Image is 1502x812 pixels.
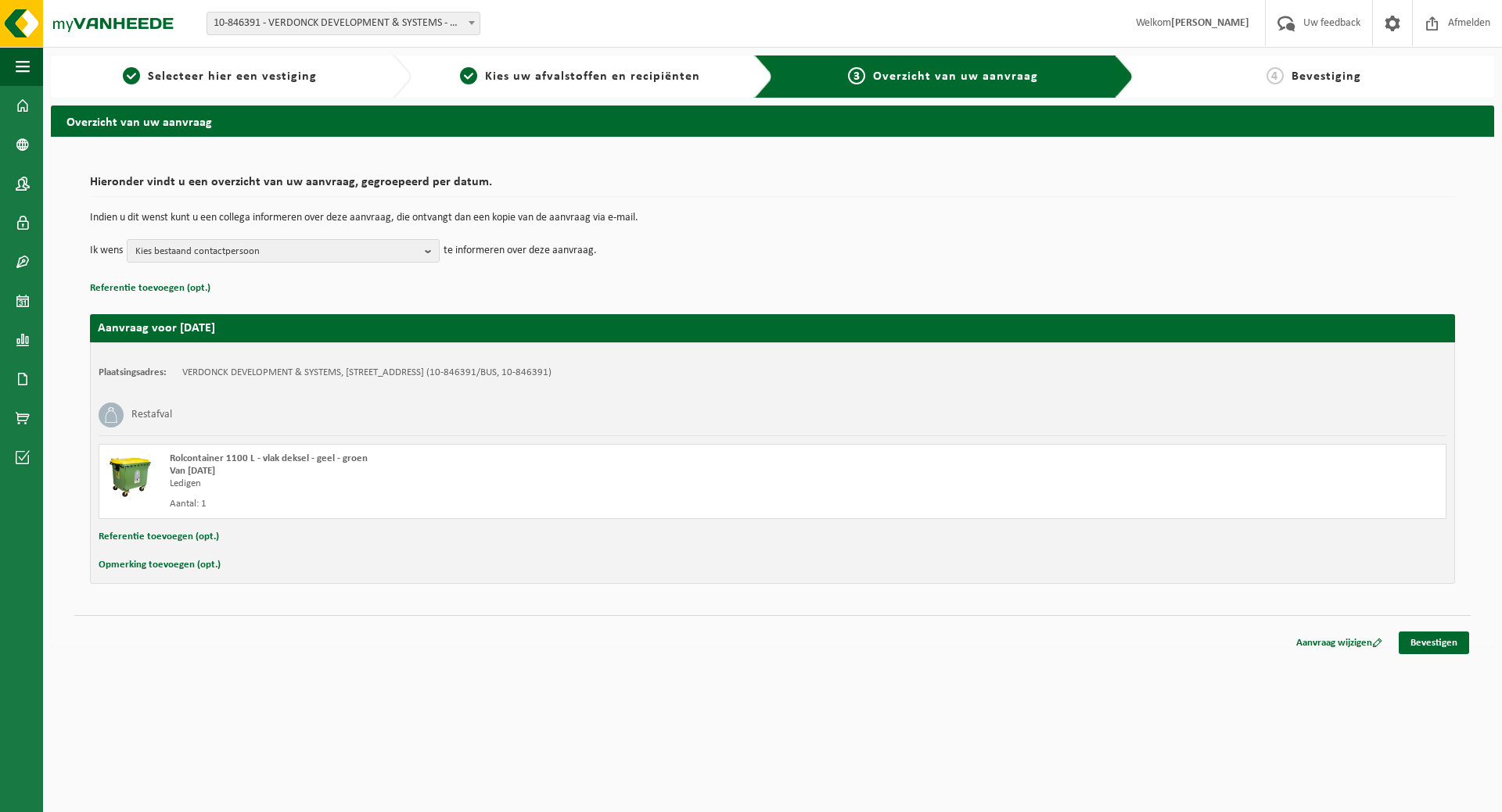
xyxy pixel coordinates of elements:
[170,478,835,490] div: Ledigen
[182,367,552,379] td: VERDONCK DEVELOPMENT & SYSTEMS, [STREET_ADDRESS] (10-846391/BUS, 10-846391)
[107,453,154,499] img: WB-1100-HPE-GN-50.png
[1399,631,1469,654] a: Bevestigen
[460,67,477,84] span: 2
[1267,67,1284,84] span: 4
[90,213,1455,224] p: Indien u dit wenst kunt u een collega informeren over deze aanvraag, die ontvangt dan een kopie v...
[98,322,215,334] strong: Aanvraag voor [DATE]
[170,498,835,510] div: Aantal: 1
[90,239,123,263] p: Ik wens
[51,106,1494,136] h2: Overzicht van uw aanvraag
[1171,17,1249,29] strong: [PERSON_NAME]
[99,527,219,547] button: Referentie toevoegen (opt.)
[90,176,1455,197] h2: Hieronder vindt u een overzicht van uw aanvraag, gegroepeerd per datum.
[135,240,419,263] span: Kies bestaand contactpersoon
[148,70,317,83] span: Selecteer hier een vestiging
[419,67,741,86] a: 2Kies uw afvalstoffen en recipiënten
[207,13,480,34] span: 10-846391 - VERDONCK DEVELOPMENT & SYSTEMS - MENEN
[170,466,215,476] strong: Van [DATE]
[485,70,700,83] span: Kies uw afvalstoffen en recipiënten
[207,12,480,35] span: 10-846391 - VERDONCK DEVELOPMENT & SYSTEMS - MENEN
[99,555,221,575] button: Opmerking toevoegen (opt.)
[99,367,167,377] strong: Plaatsingsadres:
[873,70,1038,83] span: Overzicht van uw aanvraag
[123,67,140,84] span: 1
[1292,70,1361,83] span: Bevestiging
[444,239,597,263] p: te informeren over deze aanvraag.
[90,278,210,299] button: Referentie toevoegen (opt.)
[170,453,368,463] span: Rolcontainer 1100 L - vlak deksel - geel - groen
[1285,631,1394,654] a: Aanvraag wijzigen
[127,239,440,263] button: Kies bestaand contactpersoon
[131,402,172,427] h3: Restafval
[59,67,380,86] a: 1Selecteer hier een vestiging
[848,67,865,84] span: 3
